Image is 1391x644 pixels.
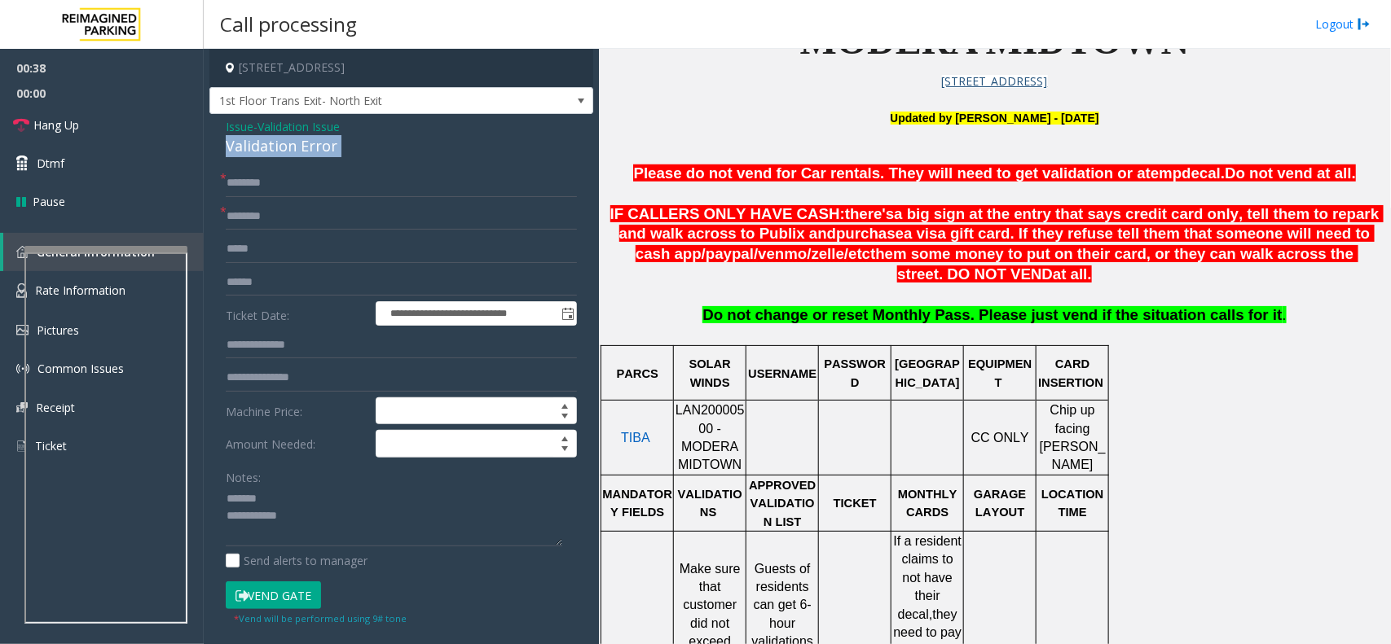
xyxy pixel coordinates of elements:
span: at all. [1053,265,1092,283]
span: Dtmf [37,155,64,172]
span: Please do not vend for Car rentals. They will need to get validation or a [633,164,1145,182]
span: Decrease value [553,411,576,424]
h3: Call processing [212,4,365,44]
span: / [754,245,758,262]
span: . [1283,306,1287,323]
button: Vend Gate [226,581,321,609]
span: Increase value [553,431,576,444]
span: Increase value [553,398,576,411]
a: [STREET_ADDRESS] [942,75,1048,88]
img: 'icon' [16,246,29,258]
div: Validation Error [226,135,577,157]
span: them some money to put on their card, or they can walk across the street. DO NOT VEND [870,245,1358,283]
img: 'icon' [16,283,27,298]
span: zelle [812,245,844,263]
span: / [844,245,848,262]
span: temp [1146,164,1182,182]
span: venmo [758,245,807,263]
label: Ticket Date: [222,301,372,326]
span: , [929,607,932,621]
span: etc [848,245,870,263]
a: Logout [1315,15,1371,33]
span: 1st Floor Trans Exit- North Exit [210,88,516,114]
span: PARCS [617,367,658,380]
span: - [253,119,340,134]
span: decal. [1182,164,1225,182]
span: SOLAR WINDS [689,357,734,388]
label: Send alerts to manager [226,552,368,569]
span: TICKET [834,497,877,510]
span: TIBA [621,431,650,445]
span: CC ONLY [971,431,1029,445]
img: logout [1358,15,1371,33]
span: Toggle popup [558,302,576,325]
span: Validation Issue [258,118,340,135]
a: TIBA [621,432,650,445]
span: Issue [226,118,253,135]
img: 'icon' [16,402,28,413]
span: MANDATORY FIELDS [603,488,672,519]
span: IF CALLERS ONLY HAVE CASH: [610,205,845,222]
span: GARAGE LAYOUT [974,488,1029,519]
span: General Information [37,244,155,260]
font: pdated by [PERSON_NAME] - [DATE] [891,112,1099,125]
span: paypal [706,245,754,263]
span: MONTHLY CARDS [898,488,961,519]
label: Notes: [226,463,261,486]
label: Machine Price: [222,397,372,425]
span: EQUIPMENT [968,357,1032,388]
span: Hang Up [33,116,79,134]
span: Do not vend at all. [1225,164,1356,182]
label: Amount Needed: [222,430,372,458]
span: / [808,245,812,262]
img: 'icon' [16,439,27,453]
span: LOCATION TIME [1041,488,1107,519]
span: a visa gift card. If they refuse tell them that someone will need to cash app/ [636,225,1375,262]
span: Pause [33,193,65,210]
span: APPROVED VALIDATION LIST [749,479,819,528]
span: CARD INSERTION [1038,357,1103,388]
span: a big sign at the entry that says credit card only, tell them to repark and walk across to Publix... [619,205,1384,243]
a: General Information [3,233,204,271]
span: there's [845,205,894,222]
span: USERNAME [748,367,817,380]
span: If a resident claims to not have their decal [894,534,966,621]
span: [STREET_ADDRESS] [942,73,1048,89]
span: purchase [836,225,904,242]
span: Decrease value [553,444,576,457]
font: U [891,110,899,125]
span: Chip up facing [PERSON_NAME] [1040,403,1106,471]
img: 'icon' [16,325,29,335]
span: [GEOGRAPHIC_DATA] [895,357,960,388]
span: PASSWORD [824,357,886,388]
span: VALIDATIONS [678,488,742,519]
span: Do not change or reset Monthly Pass. Please just vend if the situation calls for it [702,306,1282,323]
img: 'icon' [16,362,29,375]
small: Vend will be performed using 9# tone [234,612,407,624]
h4: [STREET_ADDRESS] [209,49,593,87]
span: LAN20000500 - MODERA MIDTOWN [676,403,745,471]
